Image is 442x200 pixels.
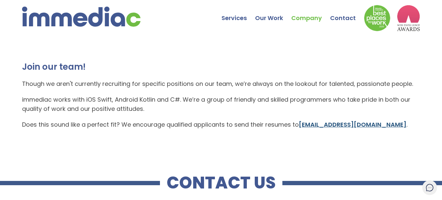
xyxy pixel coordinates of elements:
[299,120,406,129] a: [EMAIL_ADDRESS][DOMAIN_NAME]
[22,120,420,129] p: Does this sound like a perfect fit? We encourage qualified applicants to send their resumes to .
[221,2,255,25] a: Services
[22,7,141,27] img: immediac
[397,5,420,31] img: logo2_wea_nobg.webp
[22,61,420,73] h2: Join our team!
[22,95,420,113] p: immediac works with iOS Swift, Android Kotlin and C#. We’re a group of friendly and skilled progr...
[364,5,390,31] img: Down
[255,2,291,25] a: Our Work
[160,177,282,189] h2: CONTACT US
[291,2,330,25] a: Company
[330,2,364,25] a: Contact
[22,79,420,88] p: Though we aren't currently recruiting for specific positions on our team, we’re always on the loo...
